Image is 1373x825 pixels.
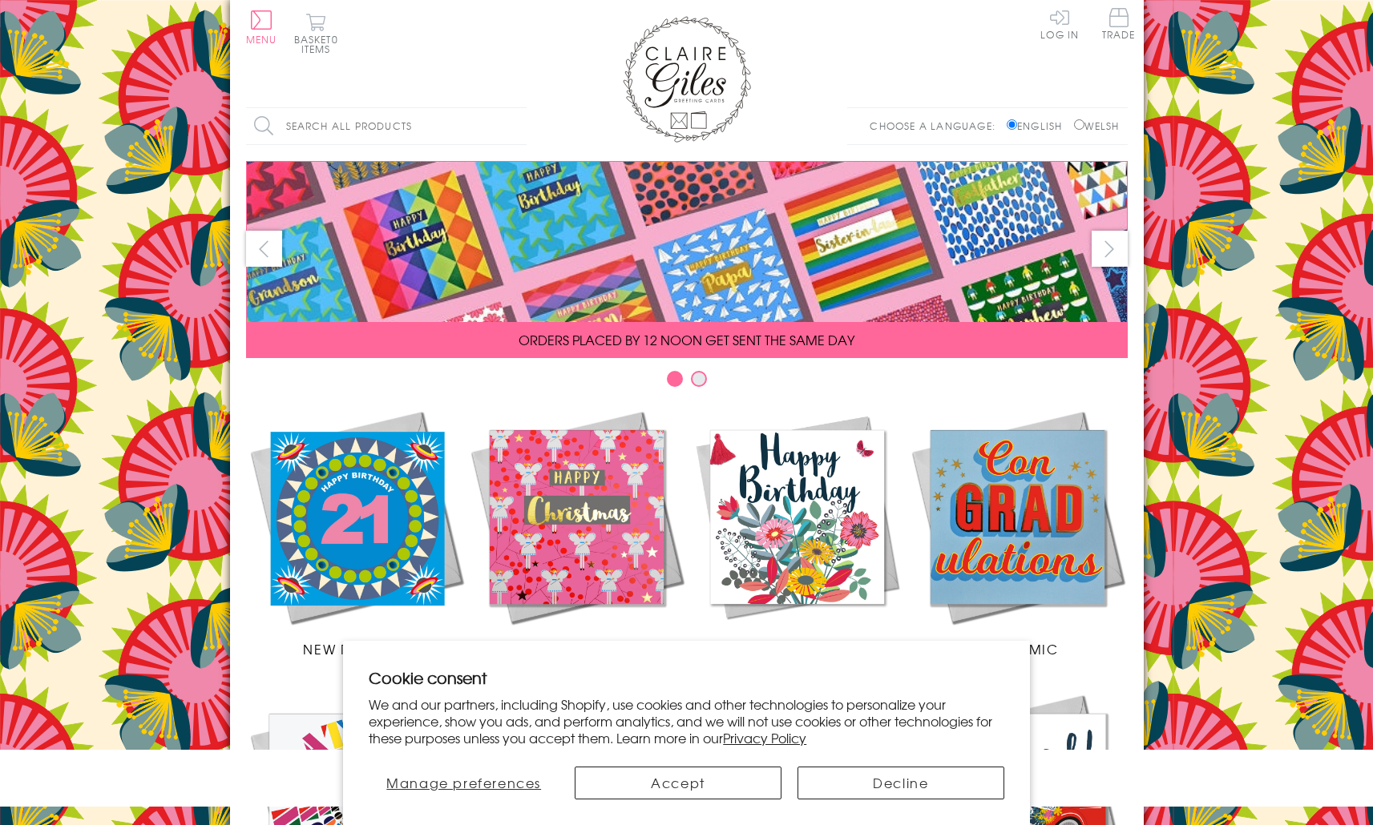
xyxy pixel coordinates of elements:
img: Claire Giles Greetings Cards [623,16,751,143]
input: Welsh [1074,119,1084,130]
a: Christmas [466,407,687,658]
span: Menu [246,32,277,46]
a: Birthdays [687,407,907,658]
span: ORDERS PLACED BY 12 NOON GET SENT THE SAME DAY [519,330,854,349]
button: Carousel Page 1 (Current Slide) [667,371,683,387]
button: prev [246,231,282,267]
a: Academic [907,407,1128,658]
a: Privacy Policy [723,728,806,747]
div: Carousel Pagination [246,370,1128,395]
span: Birthdays [758,639,835,658]
span: 0 items [301,32,338,56]
input: Search all products [246,108,527,144]
button: Manage preferences [369,767,559,799]
button: Decline [798,767,1004,799]
span: Academic [976,639,1059,658]
p: We and our partners, including Shopify, use cookies and other technologies to personalize your ex... [369,696,1004,746]
span: Christmas [535,639,617,658]
a: Log In [1040,8,1079,39]
button: Basket0 items [294,13,338,54]
span: New Releases [303,639,408,658]
button: next [1092,231,1128,267]
input: English [1007,119,1017,130]
a: New Releases [246,407,466,658]
button: Accept [575,767,781,799]
span: Trade [1102,8,1136,39]
button: Menu [246,10,277,44]
input: Search [511,108,527,144]
a: Trade [1102,8,1136,42]
label: English [1007,119,1070,133]
h2: Cookie consent [369,666,1004,689]
span: Manage preferences [386,773,541,792]
label: Welsh [1074,119,1120,133]
button: Carousel Page 2 [691,371,707,387]
p: Choose a language: [870,119,1004,133]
